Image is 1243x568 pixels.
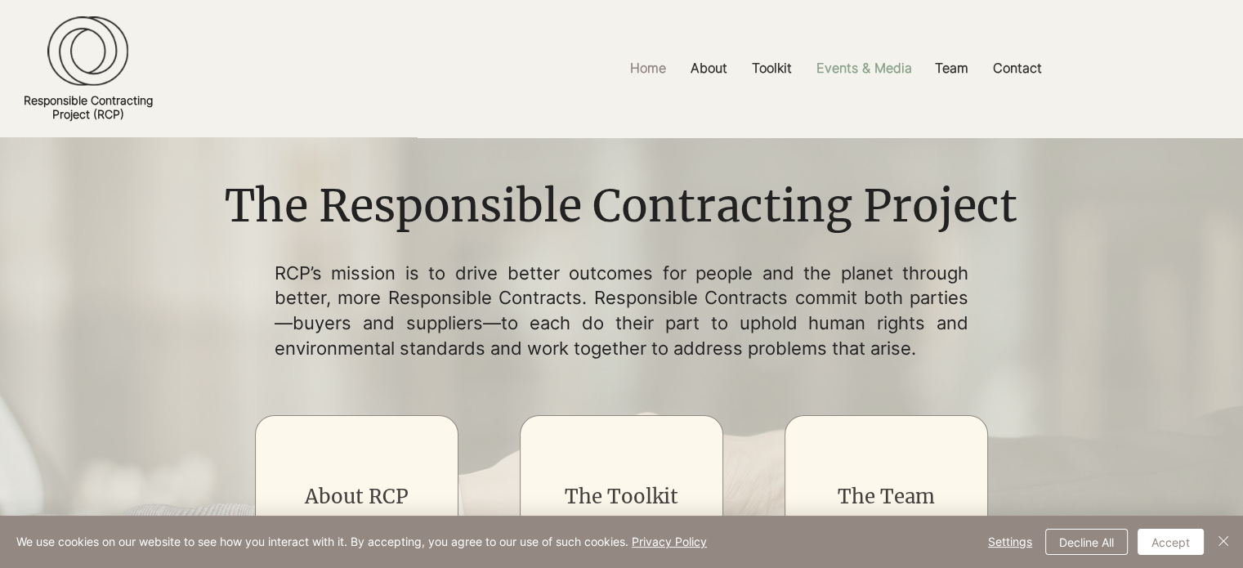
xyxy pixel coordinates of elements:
p: Events & Media [808,50,920,87]
a: The Team [838,484,935,509]
span: Settings [988,530,1032,554]
button: Decline All [1045,529,1128,555]
a: Team [923,50,981,87]
img: Close [1214,531,1233,551]
p: Home [622,50,674,87]
h1: The Responsible Contracting Project [213,176,1030,238]
a: Home [618,50,678,87]
a: About RCP [305,484,409,509]
a: Privacy Policy [632,534,707,548]
p: Team [927,50,977,87]
a: Events & Media [804,50,923,87]
a: About [678,50,740,87]
span: We use cookies on our website to see how you interact with it. By accepting, you agree to our use... [16,534,707,549]
button: Accept [1138,529,1204,555]
nav: Site [429,50,1243,87]
p: Toolkit [744,50,800,87]
a: The Toolkit [565,484,678,509]
p: About [682,50,736,87]
p: Contact [985,50,1050,87]
a: Responsible ContractingProject (RCP) [24,93,153,121]
a: Toolkit [740,50,804,87]
p: RCP’s mission is to drive better outcomes for people and the planet through better, more Responsi... [275,261,969,361]
a: Contact [981,50,1054,87]
button: Close [1214,529,1233,555]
